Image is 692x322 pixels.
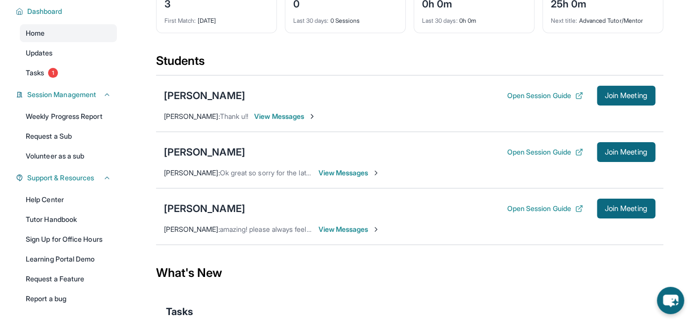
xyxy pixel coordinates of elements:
span: View Messages [254,111,316,121]
span: Last 30 days : [293,17,329,24]
span: 1 [48,68,58,78]
button: chat-button [657,287,684,314]
span: View Messages [319,224,380,234]
span: Thank u!! [220,112,249,120]
span: Home [26,28,45,38]
img: Chevron-Right [372,169,380,177]
a: Request a Feature [20,270,117,288]
span: Support & Resources [27,173,94,183]
div: Students [156,53,663,75]
button: Session Management [23,90,111,100]
span: Join Meeting [605,206,647,212]
div: 0 Sessions [293,11,397,25]
span: Tasks [166,305,193,319]
a: Report a bug [20,290,117,308]
img: Chevron-Right [372,225,380,233]
a: Help Center [20,191,117,209]
button: Join Meeting [597,86,655,106]
a: Tasks1 [20,64,117,82]
button: Open Session Guide [507,204,583,214]
div: [DATE] [164,11,268,25]
span: [PERSON_NAME] : [164,225,220,233]
a: Request a Sub [20,127,117,145]
span: First Match : [164,17,196,24]
div: [PERSON_NAME] [164,145,245,159]
span: [PERSON_NAME] : [164,112,220,120]
a: Volunteer as a sub [20,147,117,165]
button: Open Session Guide [507,147,583,157]
span: Last 30 days : [422,17,458,24]
span: Updates [26,48,53,58]
div: Advanced Tutor/Mentor [551,11,655,25]
a: Sign Up for Office Hours [20,230,117,248]
div: [PERSON_NAME] [164,89,245,103]
button: Join Meeting [597,199,655,218]
span: amazing! please always feel free to reach out to me for any need at all! [220,225,440,233]
div: [PERSON_NAME] [164,202,245,215]
span: Session Management [27,90,96,100]
a: Updates [20,44,117,62]
a: Home [20,24,117,42]
button: Support & Resources [23,173,111,183]
div: 0h 0m [422,11,526,25]
button: Open Session Guide [507,91,583,101]
a: Learning Portal Demo [20,250,117,268]
span: Dashboard [27,6,62,16]
a: Weekly Progress Report [20,107,117,125]
span: Join Meeting [605,93,647,99]
span: Join Meeting [605,149,647,155]
button: Dashboard [23,6,111,16]
img: Chevron-Right [308,112,316,120]
span: [PERSON_NAME] : [164,168,220,177]
div: What's New [156,251,663,295]
span: Ok great so sorry for the late response [220,168,342,177]
button: Join Meeting [597,142,655,162]
span: View Messages [319,168,380,178]
span: Next title : [551,17,578,24]
a: Tutor Handbook [20,211,117,228]
span: Tasks [26,68,44,78]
